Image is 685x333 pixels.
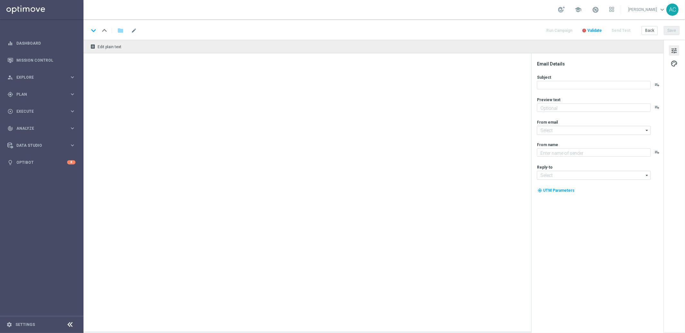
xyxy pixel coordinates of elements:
button: tune [669,45,679,56]
span: UTM Parameters [543,188,575,193]
div: Explore [7,74,69,80]
span: Validate [587,28,602,33]
button: equalizer Dashboard [7,41,76,46]
a: [PERSON_NAME]keyboard_arrow_down [628,5,666,14]
button: folder [117,25,124,36]
label: Preview text [537,97,560,102]
i: folder [117,27,124,34]
button: playlist_add [654,105,660,110]
input: Select [537,171,651,180]
div: Analyze [7,126,69,131]
span: Execute [16,110,69,113]
button: lightbulb Optibot 8 [7,160,76,165]
button: track_changes Analyze keyboard_arrow_right [7,126,76,131]
span: keyboard_arrow_down [659,6,666,13]
div: Mission Control [7,52,75,69]
i: play_circle_outline [7,109,13,114]
i: arrow_drop_down [644,171,650,180]
a: Mission Control [16,52,75,69]
span: mode_edit [131,28,137,33]
div: 8 [67,160,75,164]
i: equalizer [7,40,13,46]
div: Data Studio [7,143,69,148]
div: Dashboard [7,35,75,52]
label: From name [537,142,558,147]
div: Optibot [7,154,75,171]
i: keyboard_arrow_right [69,108,75,114]
button: Data Studio keyboard_arrow_right [7,143,76,148]
a: Settings [15,323,35,327]
span: school [575,6,582,13]
div: Email Details [537,61,663,67]
i: settings [6,322,12,328]
label: From email [537,120,558,125]
span: tune [671,47,678,55]
button: palette [669,58,679,68]
i: keyboard_arrow_right [69,91,75,97]
span: Edit plain text [98,45,121,49]
button: gps_fixed Plan keyboard_arrow_right [7,92,76,97]
span: Explore [16,75,69,79]
span: palette [671,59,678,68]
a: Dashboard [16,35,75,52]
div: Execute [7,109,69,114]
span: Analyze [16,127,69,130]
i: keyboard_arrow_right [69,125,75,131]
button: playlist_add [654,82,660,87]
button: person_search Explore keyboard_arrow_right [7,75,76,80]
label: Reply-to [537,165,553,170]
span: Data Studio [16,144,69,147]
button: error Validate [581,26,603,35]
button: play_circle_outline Execute keyboard_arrow_right [7,109,76,114]
button: Back [642,26,658,35]
i: arrow_drop_down [644,126,650,135]
i: my_location [538,188,542,193]
i: keyboard_arrow_right [69,142,75,148]
i: gps_fixed [7,92,13,97]
button: receipt Edit plain text [89,42,124,51]
label: Subject [537,75,551,80]
i: keyboard_arrow_right [69,74,75,80]
button: Mission Control [7,58,76,63]
button: Save [664,26,680,35]
span: Plan [16,92,69,96]
i: person_search [7,74,13,80]
i: error [582,28,586,33]
div: Plan [7,92,69,97]
div: AC [666,4,679,16]
a: Optibot [16,154,67,171]
i: lightbulb [7,160,13,165]
button: my_location UTM Parameters [537,187,575,194]
i: receipt [90,44,95,49]
button: playlist_add [654,150,660,155]
i: keyboard_arrow_down [89,26,98,35]
input: Select [537,126,651,135]
i: track_changes [7,126,13,131]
